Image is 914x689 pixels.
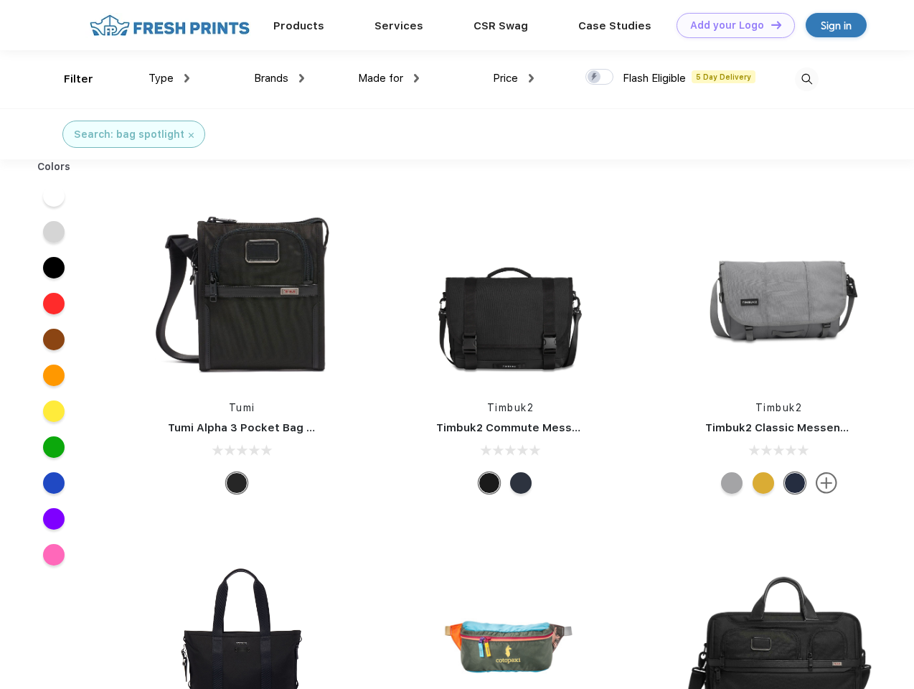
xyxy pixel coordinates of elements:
img: func=resize&h=266 [146,195,337,386]
div: Colors [27,159,82,174]
img: dropdown.png [184,74,189,83]
a: Products [273,19,324,32]
a: Timbuk2 [755,402,803,413]
img: dropdown.png [529,74,534,83]
span: Price [493,72,518,85]
a: Sign in [806,13,867,37]
img: func=resize&h=266 [684,195,875,386]
a: Timbuk2 [487,402,534,413]
div: Eco Rind Pop [721,472,743,494]
img: fo%20logo%202.webp [85,13,254,38]
div: Eco Nautical [784,472,806,494]
div: Black [226,472,248,494]
span: Flash Eligible [623,72,686,85]
span: Brands [254,72,288,85]
img: dropdown.png [299,74,304,83]
div: Sign in [821,17,852,34]
img: DT [771,21,781,29]
div: Eco Amber [753,472,774,494]
img: dropdown.png [414,74,419,83]
a: Timbuk2 Commute Messenger Bag [436,421,628,434]
div: Add your Logo [690,19,764,32]
img: desktop_search.svg [795,67,819,91]
div: Search: bag spotlight [74,127,184,142]
span: Type [149,72,174,85]
div: Eco Nautical [510,472,532,494]
div: Eco Black [479,472,500,494]
a: Timbuk2 Classic Messenger Bag [705,421,883,434]
img: func=resize&h=266 [415,195,606,386]
span: Made for [358,72,403,85]
span: 5 Day Delivery [692,70,755,83]
img: more.svg [816,472,837,494]
a: Tumi Alpha 3 Pocket Bag Small [168,421,336,434]
img: filter_cancel.svg [189,133,194,138]
div: Filter [64,71,93,88]
a: Tumi [229,402,255,413]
